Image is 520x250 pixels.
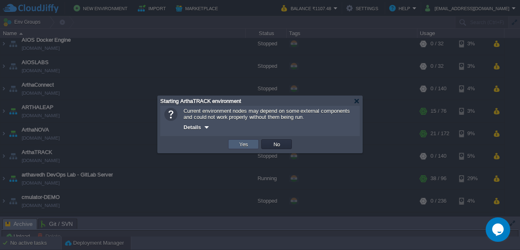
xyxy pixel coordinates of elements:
[237,141,251,148] button: Yes
[160,98,241,104] span: Starting ArthaTRACK environment
[184,108,350,120] span: Current environment nodes may depend on some external components and could not work properly with...
[486,217,512,242] iframe: chat widget
[271,141,282,148] button: No
[184,124,201,130] span: Details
